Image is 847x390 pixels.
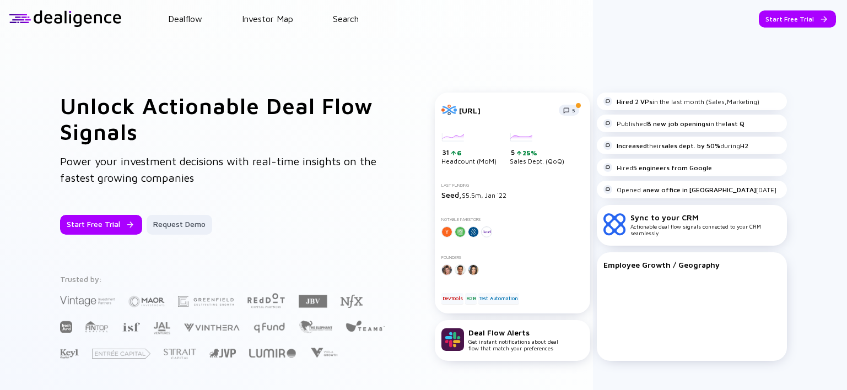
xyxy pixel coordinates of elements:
[468,328,558,337] div: Deal Flow Alerts
[60,349,79,359] img: Key1 Capital
[253,321,285,334] img: Q Fund
[441,255,584,260] div: Founders
[184,322,240,333] img: Vinthera
[603,119,745,128] div: Published in the
[630,213,780,236] div: Actionable deal flow signals connected to your CRM seamlessly
[247,291,285,309] img: Red Dot Capital Partners
[441,183,584,188] div: Last Funding
[178,296,234,307] img: Greenfield Partners
[441,133,497,165] div: Headcount (MoM)
[122,322,140,332] img: Israel Secondary Fund
[60,295,115,307] img: Vintage Investment Partners
[60,155,376,184] span: Power your investment decisions with real-time insights on the fastest growing companies
[299,321,332,333] img: The Elephant
[60,215,142,235] button: Start Free Trial
[661,142,720,150] strong: sales dept. by 50%
[309,348,338,358] img: Viola Growth
[153,322,170,334] img: JAL Ventures
[60,274,387,284] div: Trusted by:
[443,148,497,157] div: 31
[168,14,202,24] a: Dealflow
[164,349,196,359] img: Strait Capital
[85,321,109,333] img: FINTOP Capital
[617,142,647,150] strong: Increased
[346,320,385,332] img: Team8
[209,349,236,357] img: Jerusalem Venture Partners
[92,349,150,359] img: Entrée Capital
[128,292,165,311] img: Maor Investments
[647,120,709,128] strong: 8 new job openings
[633,164,712,172] strong: 5 engineers from Google
[726,120,745,128] strong: last Q
[299,294,327,308] img: JBV Capital
[441,217,584,222] div: Notable Investors
[603,185,776,194] div: Opened a [DATE]
[465,293,477,304] div: B2B
[510,133,564,165] div: Sales Dept. (QoQ)
[459,106,552,115] div: [URL]
[617,97,652,106] strong: Hired 2 VPs
[441,190,584,199] div: $5.5m, Jan `22
[630,213,780,222] div: Sync to your CRM
[511,148,564,157] div: 5
[468,328,558,351] div: Get instant notifications about deal flow that match your preferences
[249,349,296,357] img: Lumir Ventures
[441,190,462,199] span: Seed,
[441,293,463,304] div: DevTools
[456,149,462,157] div: 6
[603,163,712,172] div: Hired
[341,295,363,308] img: NFX
[478,293,519,304] div: Test Automation
[646,186,756,194] strong: new office in [GEOGRAPHIC_DATA]
[242,14,293,24] a: Investor Map
[603,141,748,150] div: their during
[740,142,748,150] strong: H2
[759,10,836,28] button: Start Free Trial
[603,97,759,106] div: in the last month (Sales,Marketing)
[521,149,537,157] div: 25%
[60,93,391,144] h1: Unlock Actionable Deal Flow Signals
[147,215,212,235] button: Request Demo
[333,14,359,24] a: Search
[603,260,780,269] div: Employee Growth / Geography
